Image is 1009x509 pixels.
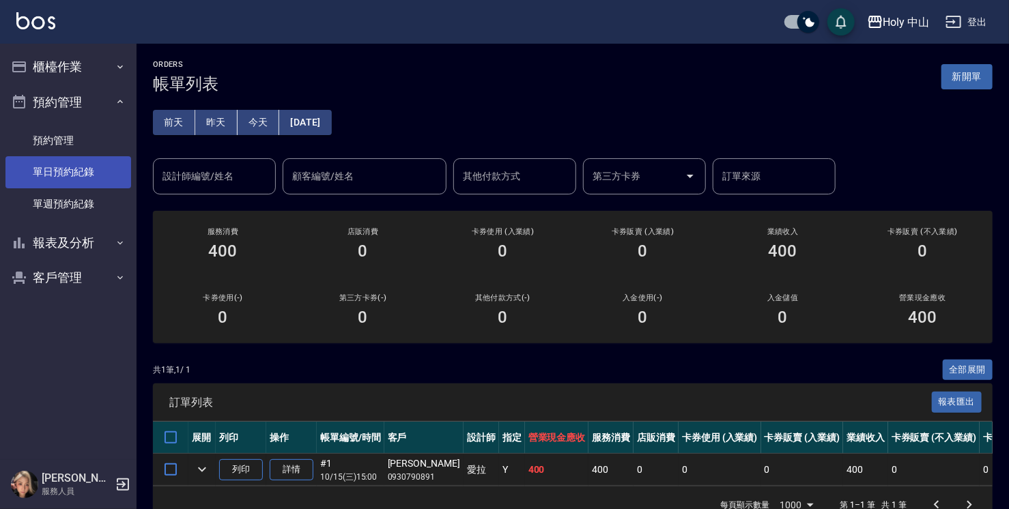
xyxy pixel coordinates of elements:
[729,293,836,302] h2: 入金儲值
[761,454,844,486] td: 0
[634,454,679,486] td: 0
[216,422,266,454] th: 列印
[358,308,368,327] h3: 0
[5,125,131,156] a: 預約管理
[589,293,696,302] h2: 入金使用(-)
[42,471,111,485] h5: [PERSON_NAME]
[195,110,238,135] button: 昨天
[464,454,499,486] td: 愛拉
[638,308,648,327] h3: 0
[16,12,55,29] img: Logo
[827,8,855,35] button: save
[209,242,238,261] h3: 400
[153,60,218,69] h2: ORDERS
[940,10,993,35] button: 登出
[525,454,589,486] td: 400
[862,8,935,36] button: Holy 中山
[188,422,216,454] th: 展開
[5,225,131,261] button: 報表及分析
[679,165,701,187] button: Open
[388,456,460,471] div: [PERSON_NAME]
[888,422,980,454] th: 卡券販賣 (不入業績)
[238,110,280,135] button: 今天
[778,308,788,327] h3: 0
[941,70,993,83] a: 新開單
[499,422,525,454] th: 指定
[153,110,195,135] button: 前天
[218,308,228,327] h3: 0
[932,395,982,408] a: 報表匯出
[761,422,844,454] th: 卡券販賣 (入業績)
[888,454,980,486] td: 0
[843,454,888,486] td: 400
[153,364,190,376] p: 共 1 筆, 1 / 1
[525,422,589,454] th: 營業現金應收
[918,242,928,261] h3: 0
[270,459,313,480] a: 詳情
[909,308,937,327] h3: 400
[498,308,508,327] h3: 0
[309,227,416,236] h2: 店販消費
[883,14,930,31] div: Holy 中山
[169,227,276,236] h3: 服務消費
[5,260,131,295] button: 客戶管理
[869,293,976,302] h2: 營業現金應收
[169,293,276,302] h2: 卡券使用(-)
[266,422,317,454] th: 操作
[449,293,556,302] h2: 其他付款方式(-)
[5,85,131,120] button: 預約管理
[5,49,131,85] button: 櫃檯作業
[679,422,761,454] th: 卡券使用 (入業績)
[153,74,218,93] h3: 帳單列表
[5,156,131,188] a: 單日預約紀錄
[42,485,111,497] p: 服務人員
[11,471,38,498] img: Person
[384,422,464,454] th: 客戶
[309,293,416,302] h2: 第三方卡券(-)
[634,422,679,454] th: 店販消費
[219,459,263,480] button: 列印
[588,422,634,454] th: 服務消費
[388,471,460,483] p: 0930790891
[843,422,888,454] th: 業績收入
[320,471,381,483] p: 10/15 (三) 15:00
[869,227,976,236] h2: 卡券販賣 (不入業績)
[317,422,384,454] th: 帳單編號/時間
[358,242,368,261] h3: 0
[679,454,761,486] td: 0
[498,242,508,261] h3: 0
[449,227,556,236] h2: 卡券使用 (入業績)
[588,454,634,486] td: 400
[932,392,982,413] button: 報表匯出
[192,459,212,480] button: expand row
[729,227,836,236] h2: 業績收入
[464,422,499,454] th: 設計師
[499,454,525,486] td: Y
[317,454,384,486] td: #1
[941,64,993,89] button: 新開單
[638,242,648,261] h3: 0
[769,242,797,261] h3: 400
[279,110,331,135] button: [DATE]
[169,396,932,409] span: 訂單列表
[943,360,993,381] button: 全部展開
[589,227,696,236] h2: 卡券販賣 (入業績)
[5,188,131,220] a: 單週預約紀錄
